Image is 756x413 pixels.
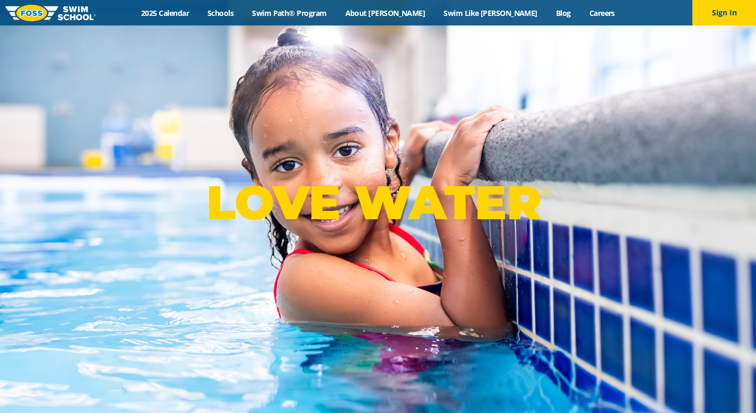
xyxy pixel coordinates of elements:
[206,174,550,231] p: LOVE WATER
[132,8,198,18] a: 2025 Calendar
[243,8,336,18] a: Swim Path® Program
[435,8,547,18] a: Swim Like [PERSON_NAME]
[5,5,96,21] img: FOSS Swim School Logo
[580,8,624,18] a: Careers
[198,8,243,18] a: Schools
[546,8,580,18] a: Blog
[336,8,435,18] a: About [PERSON_NAME]
[541,185,550,198] sup: ®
